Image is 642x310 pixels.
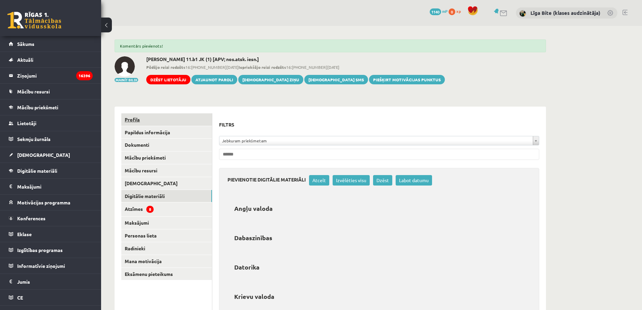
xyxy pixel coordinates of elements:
[519,10,526,17] img: Līga Bite (klases audzinātāja)
[239,64,286,70] b: Iepriekšējo reizi redzēts
[430,8,448,14] a: 1140 mP
[76,71,93,80] i: 16396
[396,175,432,186] a: Labot datumu
[9,84,93,99] a: Mācību resursi
[121,126,212,139] a: Papildus informācija
[227,259,266,275] h2: Datorika
[430,8,441,15] span: 1140
[17,247,63,253] span: Izglītības programas
[115,39,546,52] div: Komentārs pievienots!
[333,175,370,186] a: Izvēlēties visu
[121,255,212,267] a: Mana motivācija
[449,8,464,14] a: 0 xp
[17,179,93,194] legend: Maksājumi
[449,8,455,15] span: 0
[227,200,279,216] h2: Angļu valoda
[9,131,93,147] a: Sekmju žurnāls
[9,226,93,242] a: Eklase
[227,175,309,182] h3: Pievienotie digitālie materiāli
[238,75,303,84] a: [DEMOGRAPHIC_DATA] ziņu
[219,136,539,145] a: Jebkuram priekšmetam
[17,231,32,237] span: Eklase
[17,215,45,221] span: Konferences
[115,56,135,77] img: Elizabete Fomina
[146,75,190,84] a: Dzēst lietotāju
[369,75,445,84] a: Piešķirt motivācijas punktus
[7,12,61,29] a: Rīgas 1. Tālmācības vidusskola
[9,147,93,163] a: [DEMOGRAPHIC_DATA]
[9,163,93,178] a: Digitālie materiāli
[146,206,154,213] span: 8
[121,217,212,229] a: Maksājumi
[146,64,445,70] span: 16:[PHONE_NUMBER][DATE] 16:[PHONE_NUMBER][DATE]
[530,9,600,16] a: Līga Bite (klases audzinātāja)
[219,120,531,129] h3: Filtrs
[121,113,212,126] a: Profils
[17,152,70,158] span: [DEMOGRAPHIC_DATA]
[9,290,93,305] a: CE
[17,57,33,63] span: Aktuāli
[9,210,93,226] a: Konferences
[304,75,368,84] a: [DEMOGRAPHIC_DATA] SMS
[9,195,93,210] a: Motivācijas programma
[9,258,93,274] a: Informatīvie ziņojumi
[9,36,93,52] a: Sākums
[17,120,36,126] span: Lietotāji
[146,64,185,70] b: Pēdējo reizi redzēts
[146,56,445,62] h2: [PERSON_NAME] 11.b1 JK (1) [APV; nos.atsk. iesn.]
[17,88,50,94] span: Mācību resursi
[17,279,30,285] span: Jumis
[121,139,212,151] a: Dokumenti
[9,274,93,289] a: Jumis
[121,268,212,280] a: Eksāmenu pieteikums
[9,52,93,67] a: Aktuāli
[442,8,448,14] span: mP
[121,229,212,242] a: Personas lieta
[17,263,65,269] span: Informatīvie ziņojumi
[17,136,51,142] span: Sekmju žurnāls
[456,8,461,14] span: xp
[121,151,212,164] a: Mācību priekšmeti
[17,104,58,110] span: Mācību priekšmeti
[121,242,212,255] a: Radinieki
[17,294,23,301] span: CE
[9,68,93,83] a: Ziņojumi16396
[9,179,93,194] a: Maksājumi
[121,177,212,190] a: [DEMOGRAPHIC_DATA]
[121,202,212,216] a: Atzīmes8
[9,100,93,115] a: Mācību priekšmeti
[222,136,530,145] span: Jebkuram priekšmetam
[115,78,138,82] button: Mainīt bildi
[227,288,281,304] h2: Krievu valoda
[9,242,93,258] a: Izglītības programas
[373,175,392,186] a: Dzēst
[191,75,237,84] a: Atjaunot paroli
[309,175,329,186] a: Atcelt
[17,41,34,47] span: Sākums
[17,199,70,205] span: Motivācijas programma
[121,164,212,177] a: Mācību resursi
[121,190,212,202] a: Digitālie materiāli
[227,230,279,246] h2: Dabaszinības
[17,68,93,83] legend: Ziņojumi
[17,168,57,174] span: Digitālie materiāli
[9,115,93,131] a: Lietotāji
